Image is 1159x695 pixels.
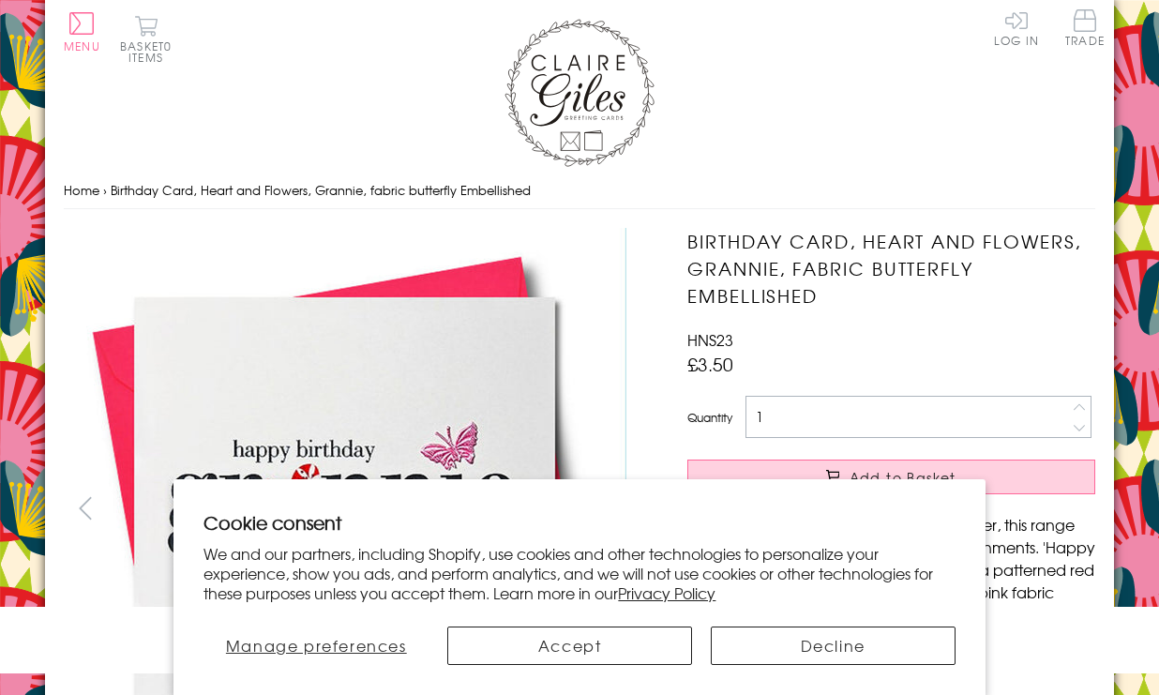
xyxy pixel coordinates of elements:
span: Trade [1065,9,1105,46]
span: Menu [64,38,100,54]
a: Trade [1065,9,1105,50]
span: Manage preferences [226,634,407,657]
a: Privacy Policy [618,582,715,604]
img: Claire Giles Greetings Cards [504,19,655,167]
h1: Birthday Card, Heart and Flowers, Grannie, fabric butterfly Embellished [687,228,1095,309]
button: Accept [447,627,692,665]
label: Quantity [687,409,732,426]
button: Decline [711,627,956,665]
a: Home [64,181,99,199]
span: › [103,181,107,199]
span: Birthday Card, Heart and Flowers, Grannie, fabric butterfly Embellished [111,181,531,199]
h2: Cookie consent [203,509,955,536]
button: Manage preferences [203,627,429,665]
span: £3.50 [687,351,733,377]
a: Log In [994,9,1039,46]
span: Add to Basket [850,468,956,487]
button: Add to Basket [687,460,1095,494]
button: prev [64,487,106,529]
button: Menu [64,12,100,52]
button: Basket0 items [120,15,172,63]
p: We and our partners, including Shopify, use cookies and other technologies to personalize your ex... [203,544,955,602]
span: 0 items [128,38,172,66]
nav: breadcrumbs [64,172,1095,210]
span: HNS23 [687,328,733,351]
